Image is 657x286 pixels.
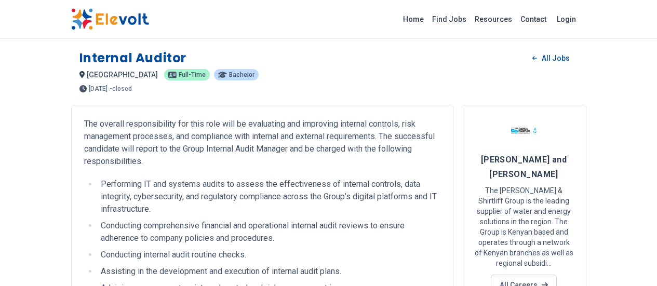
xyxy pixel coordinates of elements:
p: The overall responsibility for this role will be evaluating and improving internal controls, risk... [84,118,440,168]
span: [PERSON_NAME] and [PERSON_NAME] [481,155,567,179]
a: Home [399,11,428,28]
a: All Jobs [524,50,578,66]
span: Bachelor [229,72,254,78]
h1: Internal Auditor [79,50,187,66]
li: Performing IT and systems audits to assess the effectiveness of internal controls, data integrity... [98,178,440,215]
p: The [PERSON_NAME] & Shirtliff Group is the leading supplier of water and energy solutions in the ... [475,185,573,268]
a: Find Jobs [428,11,471,28]
li: Conducting comprehensive financial and operational internal audit reviews to ensure adherence to ... [98,220,440,244]
a: Login [551,9,582,30]
p: - closed [110,86,132,92]
a: Contact [516,11,551,28]
img: Davis and Shirtliff [511,118,537,144]
span: [GEOGRAPHIC_DATA] [87,71,158,79]
span: [DATE] [89,86,108,92]
img: Elevolt [71,8,149,30]
a: Resources [471,11,516,28]
li: Conducting internal audit routine checks. [98,249,440,261]
li: Assisting in the development and execution of internal audit plans. [98,265,440,278]
span: Full-time [179,72,206,78]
